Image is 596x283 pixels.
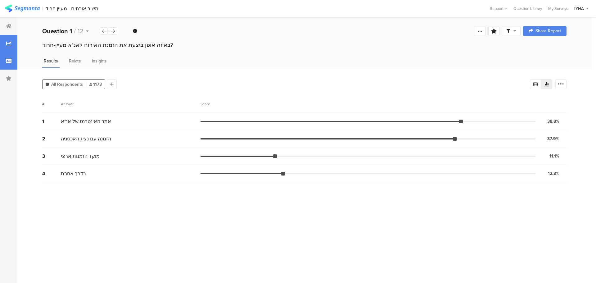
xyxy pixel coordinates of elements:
span: Results [44,58,58,64]
div: 38.8% [547,118,559,125]
span: All Respondents [51,81,83,88]
div: 3 [42,153,61,160]
div: IYHA [574,6,584,11]
span: Insights [92,58,107,64]
div: 37.9% [547,135,559,142]
span: Share Report [535,29,561,33]
div: 1 [42,118,61,125]
div: Answer [61,101,74,107]
div: 4 [42,170,61,177]
div: | [42,5,43,12]
b: Question 1 [42,26,72,36]
span: 1173 [89,81,102,88]
span: / [74,26,76,36]
span: מוקד הזמנות ארצי [61,153,100,160]
span: אתר האינטרנט של אנ"א [61,118,111,125]
a: Question Library [510,6,545,11]
div: # [42,101,61,107]
div: באיזה אופן ביצעת את הזמנת האירוח לאנ"א מעיין-חרוד? [42,41,567,49]
div: 2 [42,135,61,142]
span: 12 [78,26,84,36]
span: Relate [69,58,81,64]
div: Support [490,4,507,13]
span: הזמנה עם נציג האכסניה [61,135,111,142]
span: בדרך אחרת [61,170,86,177]
img: segmanta logo [5,5,40,12]
div: 12.3% [548,170,559,177]
div: 11.1% [549,153,559,159]
div: משוב אורחים - מעיין חרוד [46,6,98,11]
div: Score [201,101,214,107]
a: My Surveys [545,6,571,11]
